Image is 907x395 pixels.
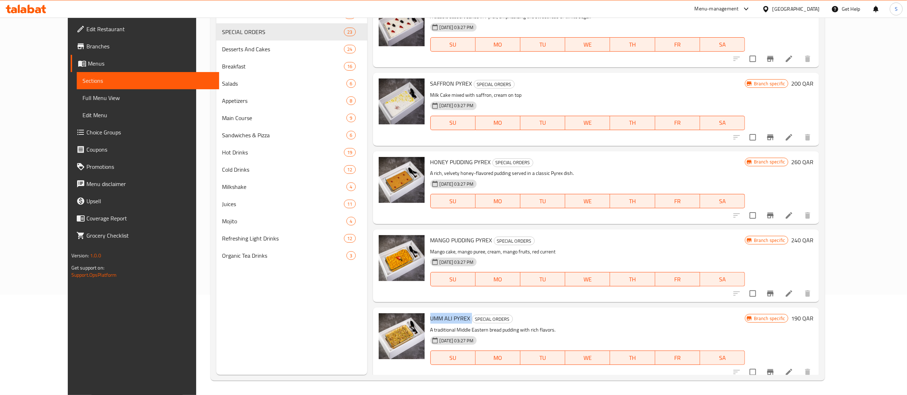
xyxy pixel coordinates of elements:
[430,91,745,100] p: Milk Cake mixed with saffron, cream on top
[222,200,344,208] div: Juices
[379,313,425,359] img: UMM ALI PYREX
[77,89,219,106] a: Full Menu View
[476,194,520,208] button: MO
[344,165,355,174] div: items
[222,79,346,88] span: Salads
[430,325,745,334] p: A traditional Middle Eastern bread pudding with rich flavors.
[222,251,346,260] span: Organic Tea Drinks
[222,217,346,225] span: Mojito
[216,3,367,267] nav: Menu sections
[71,124,219,141] a: Choice Groups
[474,80,514,89] span: SPECIAL ORDERS
[71,227,219,244] a: Grocery Checklist
[476,351,520,365] button: MO
[344,234,355,243] div: items
[565,116,610,130] button: WE
[82,94,213,102] span: Full Menu View
[610,37,655,52] button: TH
[379,0,425,46] img: WHITE SUGAR PYREX
[520,194,565,208] button: TU
[751,237,788,244] span: Branch specific
[762,285,779,302] button: Branch-specific-item
[222,96,346,105] span: Appetizers
[751,158,788,165] span: Branch specific
[216,195,367,213] div: Juices11
[434,118,473,128] span: SU
[568,118,607,128] span: WE
[762,50,779,67] button: Branch-specific-item
[216,41,367,58] div: Desserts And Cakes24
[222,62,344,71] span: Breakfast
[478,274,518,285] span: MO
[77,72,219,89] a: Sections
[344,201,355,208] span: 11
[344,235,355,242] span: 12
[222,148,344,157] span: Hot Drinks
[430,78,472,89] span: SAFFRON PYREX
[745,51,760,66] span: Select to update
[565,37,610,52] button: WE
[799,285,816,302] button: delete
[745,208,760,223] span: Select to update
[430,313,471,324] span: UMM ALI PYREX
[82,111,213,119] span: Edit Menu
[71,210,219,227] a: Coverage Report
[523,353,562,363] span: TU
[613,274,652,285] span: TH
[216,92,367,109] div: Appetizers8
[523,118,562,128] span: TU
[493,158,533,167] span: SPECIAL ORDERS
[216,109,367,127] div: Main Course9
[785,133,793,142] a: Edit menu item
[613,118,652,128] span: TH
[71,20,219,38] a: Edit Restaurant
[520,351,565,365] button: TU
[86,162,213,171] span: Promotions
[344,200,355,208] div: items
[476,37,520,52] button: MO
[344,62,355,71] div: items
[71,158,219,175] a: Promotions
[791,157,813,167] h6: 260 QAR
[613,196,652,206] span: TH
[379,157,425,203] img: HONEY PUDDING PYREX
[346,114,355,122] div: items
[565,272,610,286] button: WE
[216,144,367,161] div: Hot Drinks19
[344,148,355,157] div: items
[703,39,742,50] span: SA
[347,97,355,104] span: 8
[655,116,700,130] button: FR
[86,214,213,223] span: Coverage Report
[222,28,344,36] span: SPECIAL ORDERS
[430,272,476,286] button: SU
[613,353,652,363] span: TH
[346,217,355,225] div: items
[565,351,610,365] button: WE
[791,235,813,245] h6: 240 QAR
[90,251,101,260] span: 1.0.0
[745,365,760,380] span: Select to update
[222,131,346,139] div: Sandwiches & Pizza
[430,157,491,167] span: HONEY PUDDING PYREX
[379,78,425,124] img: SAFFRON PYREX
[71,251,89,260] span: Version:
[222,45,344,53] span: Desserts And Cakes
[799,363,816,381] button: delete
[346,79,355,88] div: items
[658,353,697,363] span: FR
[895,5,898,13] span: S
[86,128,213,137] span: Choice Groups
[86,231,213,240] span: Grocery Checklist
[216,75,367,92] div: Salads6
[494,237,534,245] span: SPECIAL ORDERS
[346,182,355,191] div: items
[222,165,344,174] div: Cold Drinks
[344,46,355,53] span: 24
[762,363,779,381] button: Branch-specific-item
[658,39,697,50] span: FR
[88,59,213,68] span: Menus
[520,272,565,286] button: TU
